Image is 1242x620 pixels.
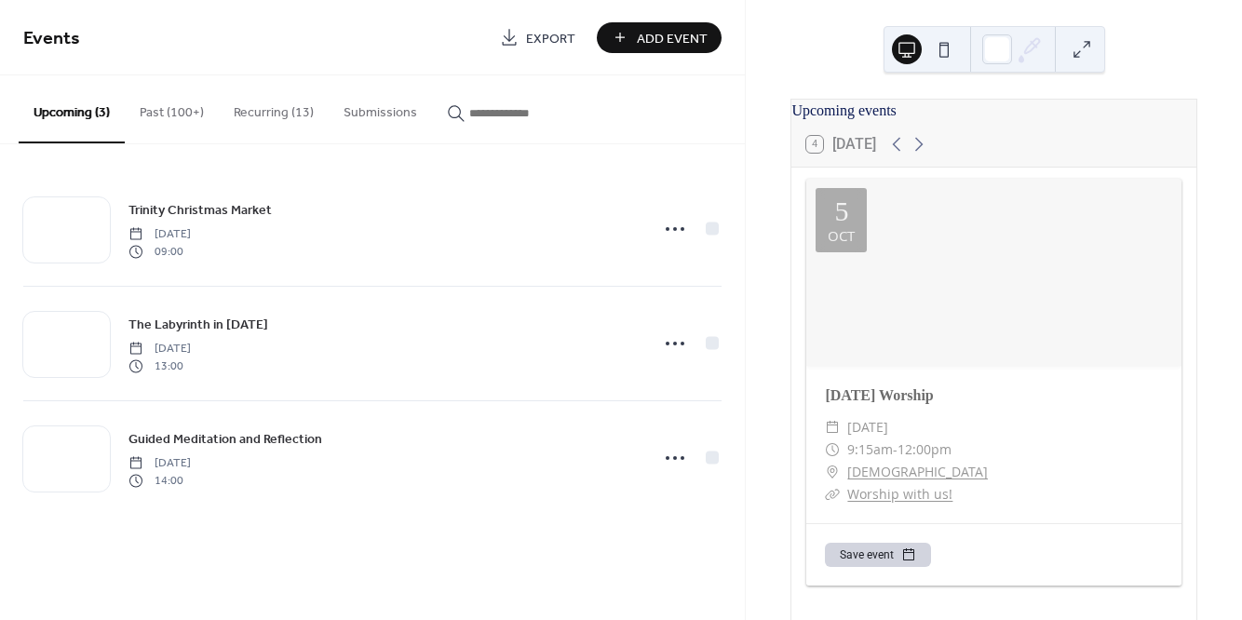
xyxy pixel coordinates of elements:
[19,75,125,143] button: Upcoming (3)
[637,29,708,48] span: Add Event
[847,461,988,483] a: [DEMOGRAPHIC_DATA]
[825,387,933,403] a: [DATE] Worship
[128,201,272,221] span: Trinity Christmas Market
[219,75,329,142] button: Recurring (13)
[128,357,191,374] span: 13:00
[898,438,952,461] span: 12:00pm
[486,22,589,53] a: Export
[791,100,1196,122] div: Upcoming events
[23,20,80,57] span: Events
[128,472,191,489] span: 14:00
[526,29,575,48] span: Export
[825,543,931,567] button: Save event
[828,229,855,243] div: Oct
[825,416,840,438] div: ​
[893,438,898,461] span: -
[847,438,893,461] span: 9:15am
[329,75,432,142] button: Submissions
[128,455,191,472] span: [DATE]
[597,22,722,53] button: Add Event
[128,314,268,335] a: The Labyrinth in [DATE]
[128,428,322,450] a: Guided Meditation and Reflection
[825,461,840,483] div: ​
[128,316,268,335] span: The Labyrinth in [DATE]
[825,438,840,461] div: ​
[125,75,219,142] button: Past (100+)
[825,483,840,505] div: ​
[847,416,888,438] span: [DATE]
[128,199,272,221] a: Trinity Christmas Market
[128,226,191,243] span: [DATE]
[847,485,952,503] a: Worship with us!
[128,243,191,260] span: 09:00
[834,197,848,225] div: 5
[128,430,322,450] span: Guided Meditation and Reflection
[128,341,191,357] span: [DATE]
